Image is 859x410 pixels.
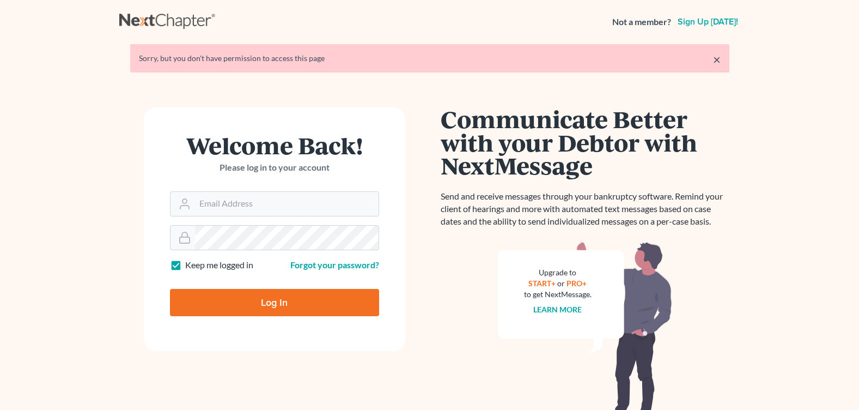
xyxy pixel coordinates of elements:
a: Sign up [DATE]! [675,17,740,26]
div: Sorry, but you don't have permission to access this page [139,53,721,64]
div: to get NextMessage. [524,289,592,300]
div: Upgrade to [524,267,592,278]
h1: Welcome Back! [170,134,379,157]
a: PRO+ [566,279,587,288]
input: Email Address [195,192,379,216]
h1: Communicate Better with your Debtor with NextMessage [441,107,729,177]
a: START+ [528,279,556,288]
input: Log In [170,289,379,316]
strong: Not a member? [612,16,671,28]
a: Forgot your password? [290,260,379,270]
a: × [713,53,721,66]
span: or [557,279,565,288]
p: Please log in to your account [170,161,379,174]
a: Learn more [533,305,582,314]
label: Keep me logged in [185,259,253,272]
p: Send and receive messages through your bankruptcy software. Remind your client of hearings and mo... [441,190,729,228]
